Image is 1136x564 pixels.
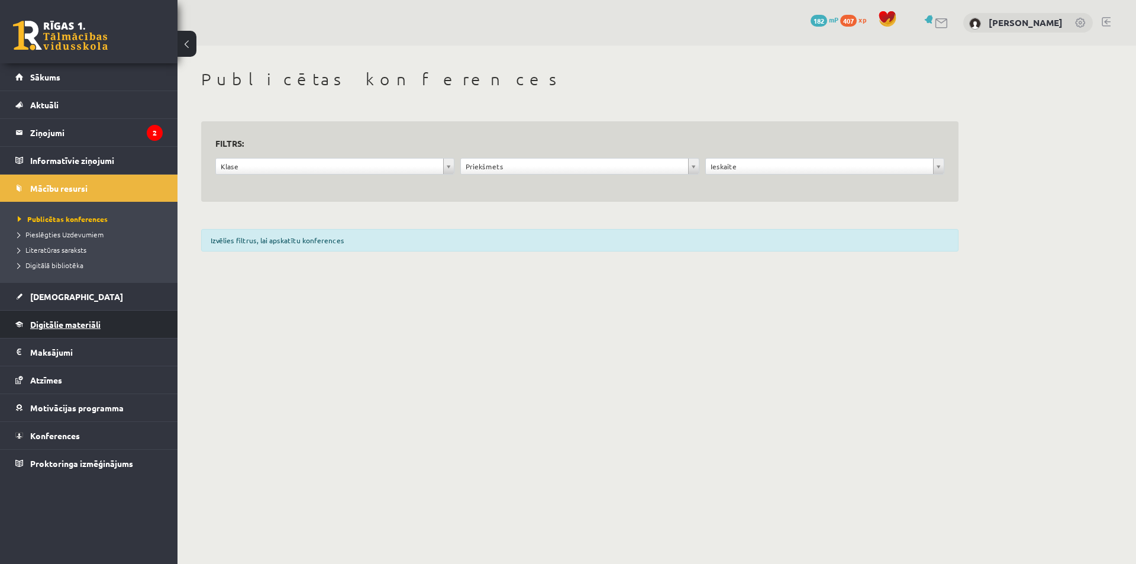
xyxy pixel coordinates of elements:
[18,214,166,224] a: Publicētas konferences
[969,18,981,30] img: Kirils Bondarevs
[201,69,958,89] h1: Publicētas konferences
[201,229,958,252] div: Izvēlies filtrus, lai apskatītu konferences
[30,319,101,330] span: Digitālie materiāli
[215,136,930,152] h3: Filtrs:
[15,366,163,394] a: Atzīmes
[15,175,163,202] a: Mācību resursi
[18,260,166,270] a: Digitālā bibliotēka
[30,339,163,366] legend: Maksājumi
[15,339,163,366] a: Maksājumi
[30,375,62,385] span: Atzīmes
[30,183,88,194] span: Mācību resursi
[30,430,80,441] span: Konferences
[30,99,59,110] span: Aktuāli
[13,21,108,50] a: Rīgas 1. Tālmācības vidusskola
[30,72,60,82] span: Sākums
[30,291,123,302] span: [DEMOGRAPHIC_DATA]
[30,458,133,469] span: Proktoringa izmēģinājums
[706,159,944,174] a: Ieskaite
[18,244,166,255] a: Literatūras saraksts
[147,125,163,141] i: 2
[15,450,163,477] a: Proktoringa izmēģinājums
[30,119,163,146] legend: Ziņojumi
[859,15,866,24] span: xp
[811,15,838,24] a: 182 mP
[466,159,683,174] span: Priekšmets
[461,159,699,174] a: Priekšmets
[15,119,163,146] a: Ziņojumi2
[15,311,163,338] a: Digitālie materiāli
[15,394,163,421] a: Motivācijas programma
[30,402,124,413] span: Motivācijas programma
[15,283,163,310] a: [DEMOGRAPHIC_DATA]
[840,15,872,24] a: 407 xp
[15,422,163,449] a: Konferences
[840,15,857,27] span: 407
[15,63,163,91] a: Sākums
[18,245,86,254] span: Literatūras saraksts
[30,147,163,174] legend: Informatīvie ziņojumi
[811,15,827,27] span: 182
[18,229,166,240] a: Pieslēgties Uzdevumiem
[15,91,163,118] a: Aktuāli
[221,159,438,174] span: Klase
[216,159,454,174] a: Klase
[711,159,928,174] span: Ieskaite
[15,147,163,174] a: Informatīvie ziņojumi
[18,230,104,239] span: Pieslēgties Uzdevumiem
[18,260,83,270] span: Digitālā bibliotēka
[989,17,1063,28] a: [PERSON_NAME]
[18,214,108,224] span: Publicētas konferences
[829,15,838,24] span: mP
